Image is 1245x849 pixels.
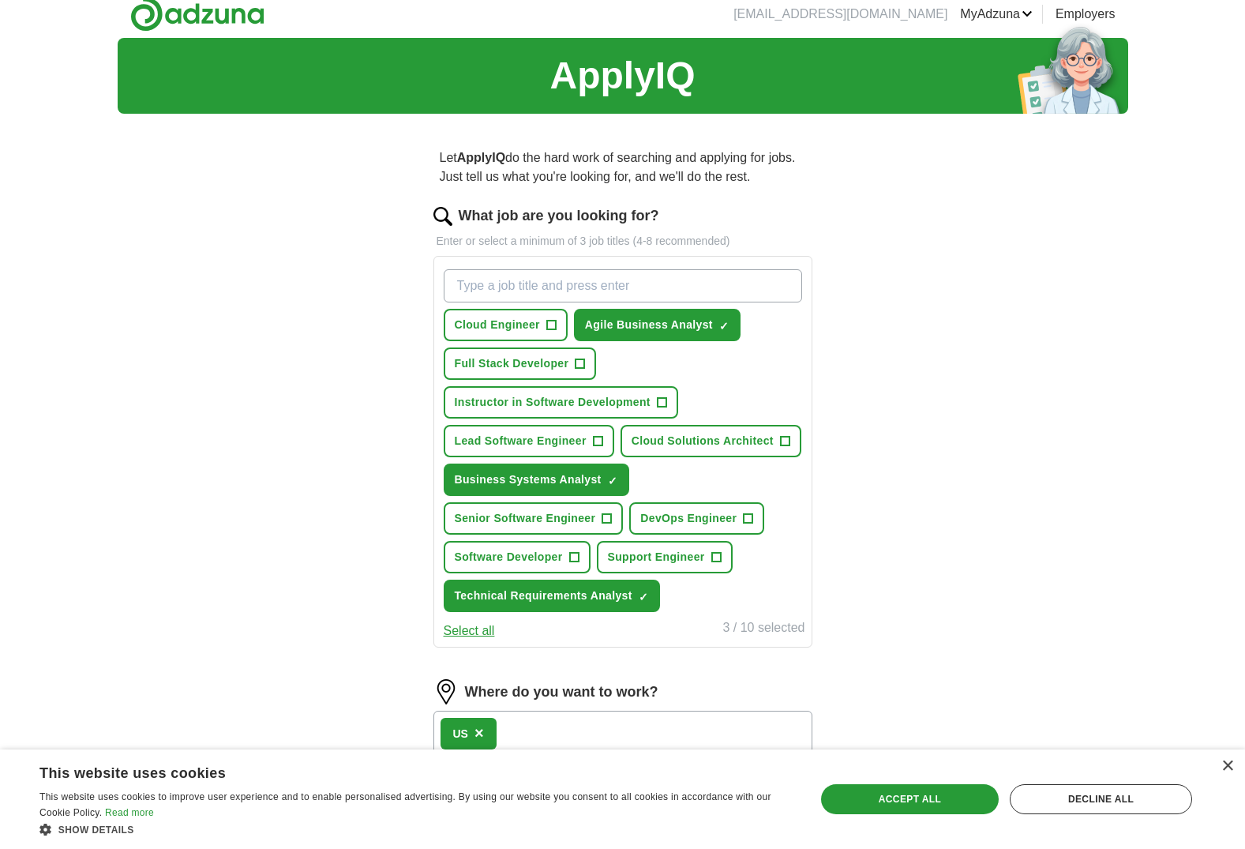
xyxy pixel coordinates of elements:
[444,580,660,612] button: Technical Requirements Analyst✓
[629,502,764,535] button: DevOps Engineer
[39,821,793,837] div: Show details
[455,471,602,488] span: Business Systems Analyst
[608,475,617,487] span: ✓
[474,724,484,742] span: ×
[1056,5,1116,24] a: Employers
[457,151,505,164] strong: ApplyIQ
[105,807,154,818] a: Read more, opens a new window
[621,425,801,457] button: Cloud Solutions Architect
[1010,784,1192,814] div: Decline all
[433,679,459,704] img: location.png
[433,207,452,226] img: search.png
[459,205,659,227] label: What job are you looking for?
[608,549,705,565] span: Support Engineer
[585,317,713,333] span: Agile Business Analyst
[444,541,591,573] button: Software Developer
[821,784,999,814] div: Accept all
[444,425,614,457] button: Lead Software Engineer
[444,464,629,496] button: Business Systems Analyst✓
[640,510,737,527] span: DevOps Engineer
[597,541,733,573] button: Support Engineer
[733,5,947,24] li: [EMAIL_ADDRESS][DOMAIN_NAME]
[455,433,587,449] span: Lead Software Engineer
[453,726,468,742] div: US
[960,5,1033,24] a: MyAdzuna
[433,142,812,193] p: Let do the hard work of searching and applying for jobs. Just tell us what you're looking for, an...
[444,502,624,535] button: Senior Software Engineer
[39,759,753,783] div: This website uses cookies
[455,549,563,565] span: Software Developer
[574,309,741,341] button: Agile Business Analyst✓
[444,622,495,641] button: Select all
[444,269,802,302] input: Type a job title and press enter
[455,588,632,604] span: Technical Requirements Analyst
[444,347,597,380] button: Full Stack Developer
[444,386,678,419] button: Instructor in Software Development
[474,722,484,746] button: ×
[549,47,695,104] h1: ApplyIQ
[632,433,774,449] span: Cloud Solutions Architect
[58,825,134,836] span: Show details
[465,682,658,703] label: Where do you want to work?
[455,355,569,372] span: Full Stack Developer
[639,591,648,603] span: ✓
[1221,761,1233,772] div: Close
[455,317,540,333] span: Cloud Engineer
[455,510,596,527] span: Senior Software Engineer
[39,791,771,818] span: This website uses cookies to improve user experience and to enable personalised advertising. By u...
[722,618,804,641] div: 3 / 10 selected
[433,233,812,250] p: Enter or select a minimum of 3 job titles (4-8 recommended)
[444,309,568,341] button: Cloud Engineer
[719,320,729,332] span: ✓
[455,394,651,411] span: Instructor in Software Development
